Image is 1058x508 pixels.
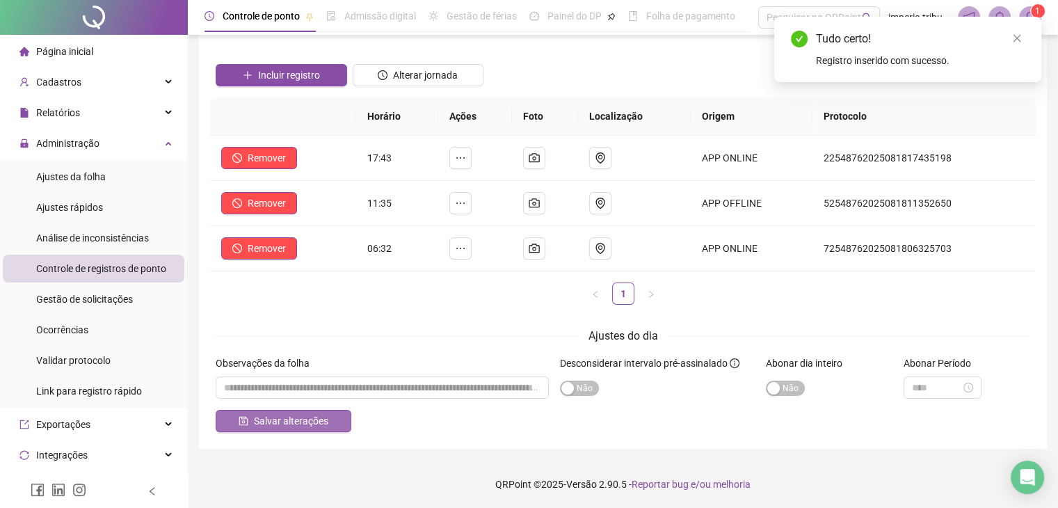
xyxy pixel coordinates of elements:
[36,294,133,305] span: Gestão de solicitações
[691,97,812,136] th: Origem
[455,152,466,164] span: ellipsis
[51,483,65,497] span: linkedin
[19,108,29,118] span: file
[221,192,297,214] button: Remover
[205,11,214,21] span: clock-circle
[640,283,662,305] li: Próxima página
[326,11,336,21] span: file-done
[393,68,458,83] span: Alterar jornada
[19,420,29,429] span: export
[529,243,540,254] span: camera
[595,152,606,164] span: environment
[36,419,90,430] span: Exportações
[248,241,286,256] span: Remover
[791,31,808,47] span: check-circle
[353,64,484,86] button: Alterar jornada
[258,68,320,83] span: Incluir registro
[862,13,872,23] span: search
[646,10,735,22] span: Folha de pagamento
[993,11,1006,24] span: bell
[36,77,81,88] span: Cadastros
[344,10,416,22] span: Admissão digital
[560,358,728,369] span: Desconsiderar intervalo pré-assinalado
[36,386,142,397] span: Link para registro rápido
[19,450,29,460] span: sync
[19,77,29,87] span: user-add
[353,71,484,82] a: Alterar jornada
[31,483,45,497] span: facebook
[529,198,540,209] span: camera
[1031,4,1045,18] sup: Atualize o seu contato no menu Meus Dados
[512,97,578,136] th: Foto
[647,290,655,299] span: right
[248,196,286,211] span: Remover
[612,283,634,305] li: 1
[147,486,157,496] span: left
[36,324,88,335] span: Ocorrências
[812,226,1036,271] td: 72548762025081806325703
[812,181,1036,226] td: 52548762025081811352650
[232,153,242,163] span: stop
[691,226,812,271] td: APP ONLINE
[19,47,29,56] span: home
[72,483,86,497] span: instagram
[691,136,812,181] td: APP ONLINE
[36,355,111,366] span: Validar protocolo
[613,283,634,304] a: 1
[36,171,106,182] span: Ajustes da folha
[888,10,949,25] span: imperio tributário
[239,416,248,426] span: save
[378,70,387,80] span: clock-circle
[566,479,597,490] span: Versão
[223,10,300,22] span: Controle de ponto
[547,10,602,22] span: Painel do DP
[628,11,638,21] span: book
[36,46,93,57] span: Página inicial
[588,329,658,342] span: Ajustes do dia
[766,356,851,371] label: Abonar dia inteiro
[36,232,149,244] span: Análise de inconsistências
[607,13,616,21] span: pushpin
[367,243,391,254] span: 06:32
[232,244,242,253] span: stop
[584,283,607,305] li: Página anterior
[1012,33,1022,43] span: close
[19,138,29,148] span: lock
[221,147,297,169] button: Remover
[730,358,739,368] span: info-circle
[36,202,103,213] span: Ajustes rápidos
[221,237,297,260] button: Remover
[632,479,751,490] span: Reportar bug e/ou melhoria
[254,413,328,429] span: Salvar alterações
[816,31,1025,47] div: Tudo certo!
[595,243,606,254] span: environment
[216,356,319,371] label: Observações da folha
[1011,461,1044,494] div: Open Intercom Messenger
[367,198,391,209] span: 11:35
[963,11,975,24] span: notification
[640,283,662,305] button: right
[355,97,438,136] th: Horário
[367,152,391,164] span: 17:43
[36,263,166,274] span: Controle de registros de ponto
[812,136,1036,181] td: 22548762025081817435198
[305,13,314,21] span: pushpin
[438,97,511,136] th: Ações
[36,138,99,149] span: Administração
[447,10,517,22] span: Gestão de férias
[1035,6,1040,16] span: 1
[816,53,1025,68] div: Registro inserido com sucesso.
[216,64,347,86] button: Incluir registro
[36,450,88,461] span: Integrações
[1020,7,1041,28] img: 82264
[243,70,253,80] span: plus
[248,150,286,166] span: Remover
[529,11,539,21] span: dashboard
[904,356,980,371] label: Abonar Período
[578,97,691,136] th: Localização
[584,283,607,305] button: left
[216,410,351,432] button: Salvar alterações
[529,152,540,164] span: camera
[691,181,812,226] td: APP OFFLINE
[36,107,80,118] span: Relatórios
